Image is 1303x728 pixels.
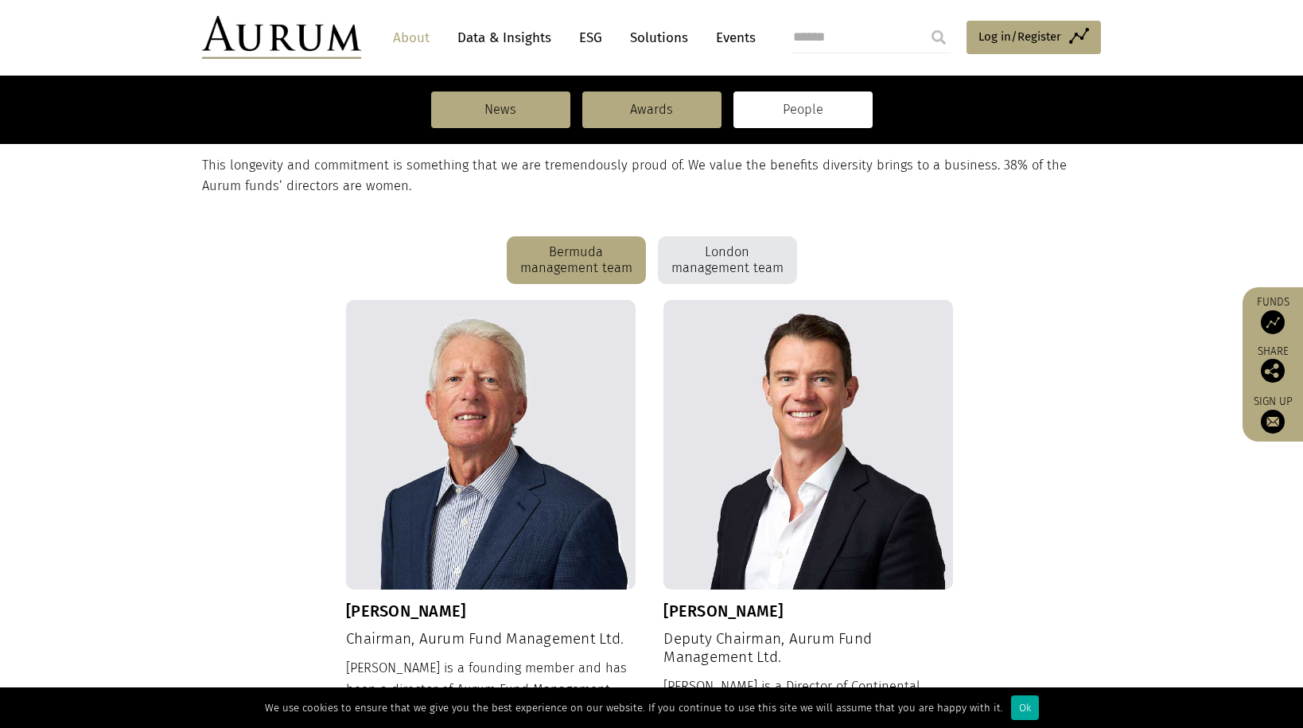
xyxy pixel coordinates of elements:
a: ESG [571,23,610,53]
div: Bermuda management team [507,236,646,284]
img: Aurum [202,16,361,59]
span: Log in/Register [978,27,1061,46]
h4: Deputy Chairman, Aurum Fund Management Ltd. [663,630,953,667]
a: Awards [582,91,722,128]
div: Share [1250,346,1295,383]
a: Events [708,23,756,53]
a: About [385,23,438,53]
a: People [733,91,873,128]
a: Solutions [622,23,696,53]
h3: [PERSON_NAME] [663,601,953,621]
div: London management team [658,236,797,284]
a: Log in/Register [967,21,1101,54]
p: This longevity and commitment is something that we are tremendously proud of. We value the benefi... [202,155,1097,197]
a: Sign up [1250,395,1295,434]
div: Ok [1011,695,1039,720]
a: News [431,91,570,128]
input: Submit [923,21,955,53]
img: Sign up to our newsletter [1261,410,1285,434]
img: Access Funds [1261,310,1285,334]
h4: Chairman, Aurum Fund Management Ltd. [346,630,636,648]
a: Funds [1250,295,1295,334]
h3: [PERSON_NAME] [346,601,636,621]
img: Share this post [1261,359,1285,383]
a: Data & Insights [449,23,559,53]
